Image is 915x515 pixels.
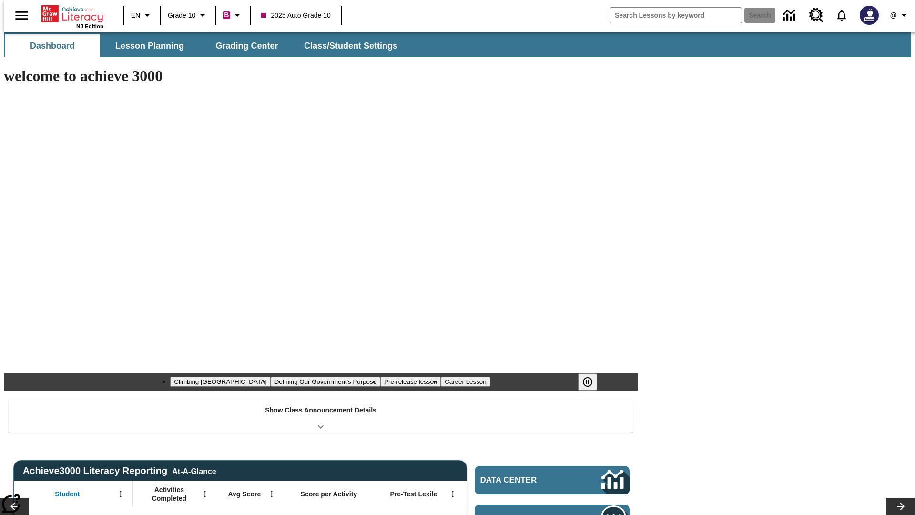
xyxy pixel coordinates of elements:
span: Score per Activity [301,490,357,498]
span: Avg Score [228,490,261,498]
a: Home [41,4,103,23]
button: Grading Center [199,34,295,57]
button: Lesson carousel, Next [886,498,915,515]
button: Open Menu [113,487,128,501]
span: Activities Completed [138,485,201,503]
span: Grade 10 [168,10,195,21]
span: Achieve3000 Literacy Reporting [23,465,216,476]
button: Lesson Planning [102,34,197,57]
div: Home [41,3,103,29]
a: Data Center [777,2,803,29]
button: Slide 1 Climbing Mount Tai [170,377,270,387]
a: Resource Center, Will open in new tab [803,2,829,28]
button: Open Menu [446,487,460,501]
button: Boost Class color is violet red. Change class color [219,7,247,24]
button: Open side menu [8,1,36,30]
button: Class/Student Settings [296,34,405,57]
span: EN [131,10,140,21]
span: Student [55,490,80,498]
p: Show Class Announcement Details [265,405,376,415]
input: search field [610,8,742,23]
button: Profile/Settings [884,7,915,24]
button: Open Menu [198,487,212,501]
button: Slide 4 Career Lesson [441,377,490,387]
div: Show Class Announcement Details [9,400,633,433]
a: Data Center [475,466,630,494]
button: Language: EN, Select a language [127,7,157,24]
span: 2025 Auto Grade 10 [261,10,330,21]
span: @ [890,10,896,21]
div: Pause [578,373,607,391]
h1: welcome to achieve 3000 [4,67,638,85]
button: Pause [578,373,597,391]
div: SubNavbar [4,34,406,57]
span: NJ Edition [76,23,103,29]
div: SubNavbar [4,32,911,57]
span: Data Center [480,475,569,485]
button: Open Menu [264,487,279,501]
span: B [224,9,229,21]
img: Avatar [860,6,879,25]
button: Select a new avatar [854,3,884,28]
span: Pre-Test Lexile [390,490,437,498]
a: Notifications [829,3,854,28]
button: Slide 3 Pre-release lesson [380,377,441,387]
button: Dashboard [5,34,100,57]
button: Slide 2 Defining Our Government's Purpose [271,377,380,387]
div: At-A-Glance [172,465,216,476]
button: Grade: Grade 10, Select a grade [164,7,212,24]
